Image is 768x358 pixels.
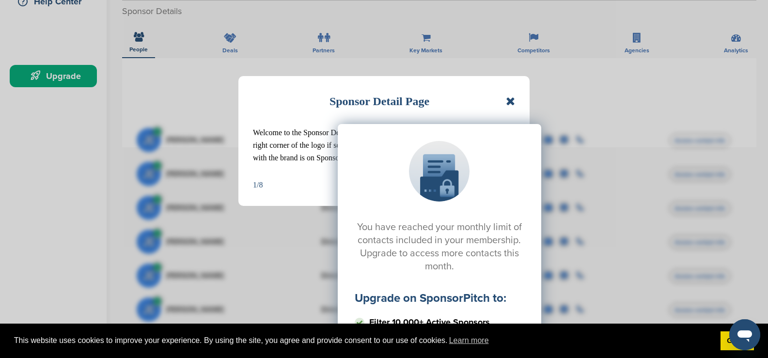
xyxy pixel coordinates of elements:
[355,221,524,273] h2: You have reached your monthly limit of contacts included in your membership. Upgrade to access mo...
[355,291,506,305] label: Upgrade on SponsorPitch to:
[355,314,524,331] li: Filter 10,000+ Active Sponsors
[729,319,760,350] iframe: Button to launch messaging window
[448,333,490,348] a: learn more about cookies
[329,91,429,112] h1: Sponsor Detail Page
[721,331,754,351] a: dismiss cookie message
[14,333,713,348] span: This website uses cookies to improve your experience. By using the site, you agree and provide co...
